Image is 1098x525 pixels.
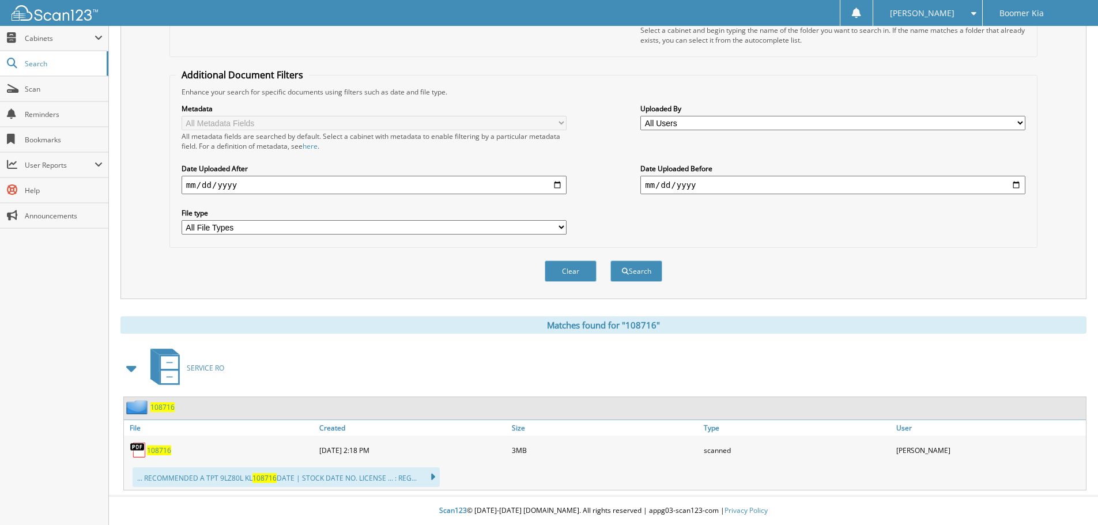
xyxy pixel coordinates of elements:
button: Search [610,260,662,282]
label: File type [182,208,567,218]
label: Metadata [182,104,567,114]
a: 108716 [147,445,171,455]
span: Search [25,59,101,69]
div: All metadata fields are searched by default. Select a cabinet with metadata to enable filtering b... [182,131,567,151]
input: end [640,176,1025,194]
label: Date Uploaded After [182,164,567,173]
span: 108716 [252,473,277,483]
a: 108716 [150,402,175,412]
span: SERVICE RO [187,363,224,373]
iframe: Chat Widget [1040,470,1098,525]
span: Help [25,186,103,195]
div: [DATE] 2:18 PM [316,439,509,462]
a: here [303,141,318,151]
span: Reminders [25,109,103,119]
div: Select a cabinet and begin typing the name of the folder you want to search in. If the name match... [640,25,1025,45]
div: Enhance your search for specific documents using filters such as date and file type. [176,87,1031,97]
div: scanned [701,439,893,462]
span: User Reports [25,160,95,170]
span: Cabinets [25,33,95,43]
div: 3MB [509,439,701,462]
a: Created [316,420,509,436]
a: File [124,420,316,436]
span: Scan123 [439,505,467,515]
label: Date Uploaded Before [640,164,1025,173]
span: Bookmarks [25,135,103,145]
a: Type [701,420,893,436]
div: [PERSON_NAME] [893,439,1086,462]
img: folder2.png [126,400,150,414]
a: Privacy Policy [725,505,768,515]
span: Scan [25,84,103,94]
img: scan123-logo-white.svg [12,5,98,21]
a: SERVICE RO [144,345,224,391]
button: Clear [545,260,597,282]
a: Size [509,420,701,436]
span: [PERSON_NAME] [890,10,954,17]
span: Boomer Kia [999,10,1044,17]
img: PDF.png [130,441,147,459]
input: start [182,176,567,194]
legend: Additional Document Filters [176,69,309,81]
a: User [893,420,1086,436]
span: Announcements [25,211,103,221]
div: © [DATE]-[DATE] [DOMAIN_NAME]. All rights reserved | appg03-scan123-com | [109,497,1098,525]
label: Uploaded By [640,104,1025,114]
div: ... RECOMMENDED A TPT 9LZ80L KL DATE | STOCK DATE NO. LICENSE ... : REG... [133,467,440,487]
div: Matches found for "108716" [120,316,1086,334]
